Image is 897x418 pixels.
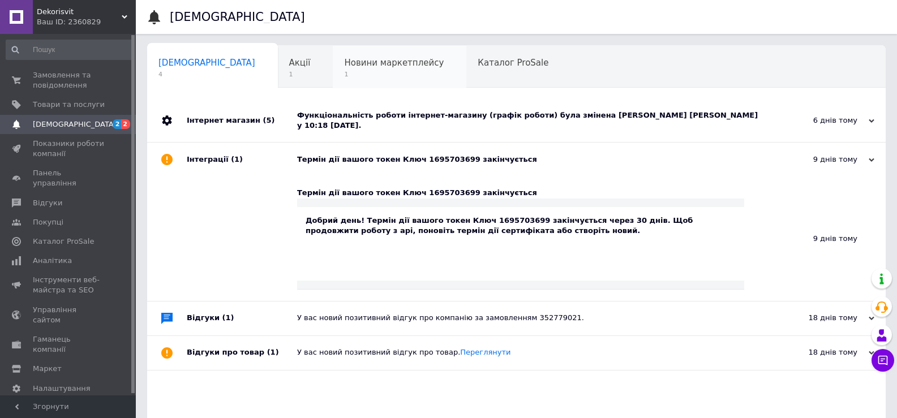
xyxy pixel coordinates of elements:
span: Гаманець компанії [33,334,105,355]
input: Пошук [6,40,134,60]
span: [DEMOGRAPHIC_DATA] [33,119,117,130]
button: Чат з покупцем [872,349,894,372]
span: Інструменти веб-майстра та SEO [33,275,105,295]
div: Термін дії вашого токен Ключ 1695703699 закінчується [297,154,761,165]
div: 18 днів тому [761,313,874,323]
span: Відгуки [33,198,62,208]
div: Ваш ID: 2360829 [37,17,136,27]
span: Управління сайтом [33,305,105,325]
span: 1 [289,70,311,79]
span: (1) [231,155,243,163]
div: Функціональність роботи інтернет-магазину (графік роботи) була змінена [PERSON_NAME] [PERSON_NAME... [297,110,761,131]
div: 9 днів тому [744,176,886,300]
div: Добрий день! Термін дії вашого токен Ключ 1695703699 закінчується через 30 днів. Щоб продовжити р... [306,216,736,236]
div: 6 днів тому [761,115,874,126]
div: У вас новий позитивний відгук про компанію за замовленням 352779021. [297,313,761,323]
span: Замовлення та повідомлення [33,70,105,91]
span: Каталог ProSale [478,58,548,68]
span: Новини маркетплейсу [344,58,444,68]
span: Акції [289,58,311,68]
a: Переглянути [460,348,510,356]
span: Покупці [33,217,63,227]
span: 2 [121,119,130,129]
span: (1) [222,313,234,322]
span: Dekorisvit [37,7,122,17]
div: Інтернет магазин [187,99,297,142]
div: Відгуки про товар [187,336,297,370]
div: Інтеграції [187,143,297,176]
div: У вас новий позитивний відгук про товар. [297,347,761,357]
div: Термін дії вашого токен Ключ 1695703699 закінчується [297,188,744,198]
span: Каталог ProSale [33,236,94,247]
div: Відгуки [187,301,297,335]
span: 1 [344,70,444,79]
span: Налаштування [33,383,91,394]
span: (1) [267,348,279,356]
h1: [DEMOGRAPHIC_DATA] [170,10,305,24]
span: 2 [113,119,122,129]
span: Панель управління [33,168,105,188]
span: Товари та послуги [33,100,105,110]
span: Показники роботи компанії [33,139,105,159]
span: Аналітика [33,256,72,266]
span: [DEMOGRAPHIC_DATA] [158,58,255,68]
span: Маркет [33,364,62,374]
div: 18 днів тому [761,347,874,357]
span: 4 [158,70,255,79]
div: 9 днів тому [761,154,874,165]
span: (5) [263,116,274,124]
